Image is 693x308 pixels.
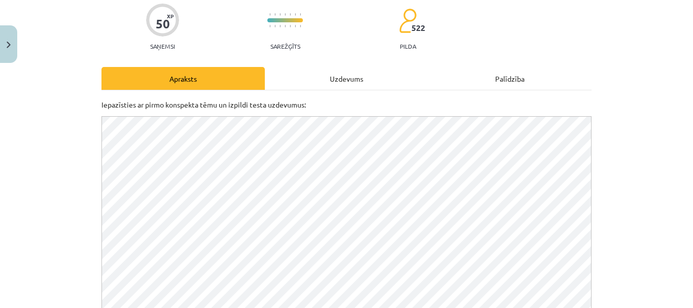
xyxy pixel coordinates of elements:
img: icon-close-lesson-0947bae3869378f0d4975bcd49f059093ad1ed9edebbc8119c70593378902aed.svg [7,42,11,48]
div: Palīdzība [428,67,592,90]
img: students-c634bb4e5e11cddfef0936a35e636f08e4e9abd3cc4e673bd6f9a4125e45ecb1.svg [399,8,417,33]
img: icon-short-line-57e1e144782c952c97e751825c79c345078a6d821885a25fce030b3d8c18986b.svg [285,13,286,16]
img: icon-short-line-57e1e144782c952c97e751825c79c345078a6d821885a25fce030b3d8c18986b.svg [285,25,286,27]
img: icon-short-line-57e1e144782c952c97e751825c79c345078a6d821885a25fce030b3d8c18986b.svg [295,13,296,16]
img: icon-short-line-57e1e144782c952c97e751825c79c345078a6d821885a25fce030b3d8c18986b.svg [290,13,291,16]
img: icon-short-line-57e1e144782c952c97e751825c79c345078a6d821885a25fce030b3d8c18986b.svg [269,13,270,16]
img: icon-short-line-57e1e144782c952c97e751825c79c345078a6d821885a25fce030b3d8c18986b.svg [295,25,296,27]
div: Apraksts [101,67,265,90]
img: icon-short-line-57e1e144782c952c97e751825c79c345078a6d821885a25fce030b3d8c18986b.svg [300,25,301,27]
img: icon-short-line-57e1e144782c952c97e751825c79c345078a6d821885a25fce030b3d8c18986b.svg [280,13,281,16]
img: icon-short-line-57e1e144782c952c97e751825c79c345078a6d821885a25fce030b3d8c18986b.svg [274,13,275,16]
img: icon-short-line-57e1e144782c952c97e751825c79c345078a6d821885a25fce030b3d8c18986b.svg [290,25,291,27]
div: 50 [156,17,170,31]
p: Sarežģīts [270,43,300,50]
p: Saņemsi [146,43,179,50]
div: Uzdevums [265,67,428,90]
img: icon-short-line-57e1e144782c952c97e751825c79c345078a6d821885a25fce030b3d8c18986b.svg [274,25,275,27]
span: XP [167,13,174,19]
img: icon-short-line-57e1e144782c952c97e751825c79c345078a6d821885a25fce030b3d8c18986b.svg [269,25,270,27]
p: pilda [400,43,416,50]
p: Iepazīsties ar pirmo konspekta tēmu un izpildi testa uzdevumus: [101,99,592,110]
img: icon-short-line-57e1e144782c952c97e751825c79c345078a6d821885a25fce030b3d8c18986b.svg [280,25,281,27]
span: 522 [411,23,425,32]
img: icon-short-line-57e1e144782c952c97e751825c79c345078a6d821885a25fce030b3d8c18986b.svg [300,13,301,16]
